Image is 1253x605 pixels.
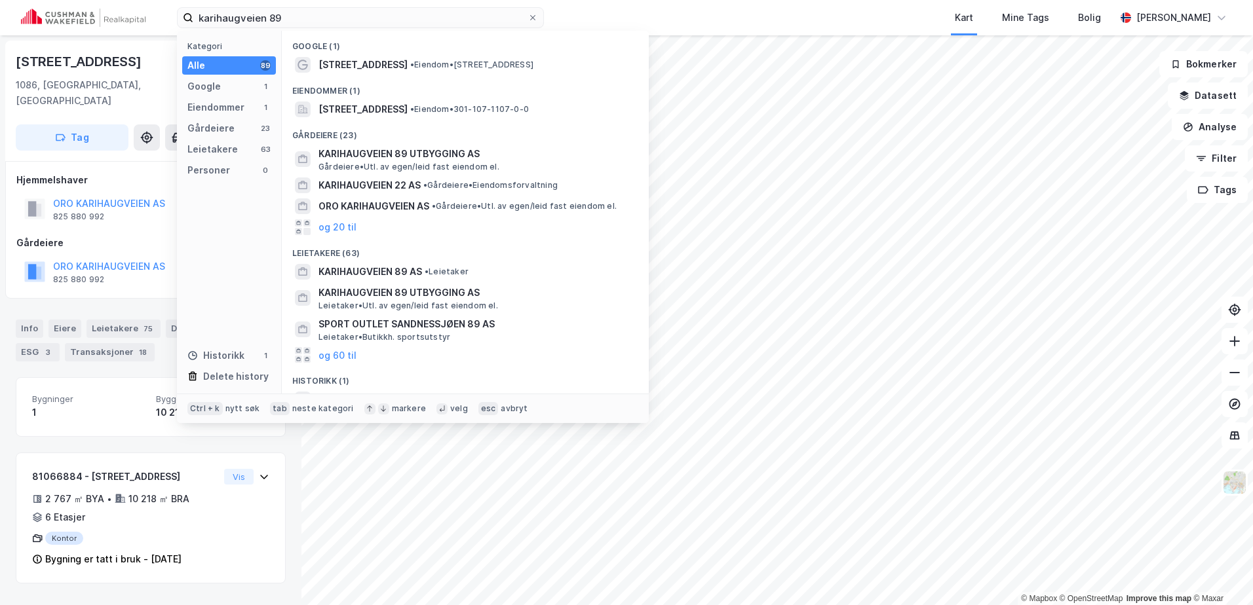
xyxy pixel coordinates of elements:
[187,41,276,51] div: Kategori
[187,100,244,115] div: Eiendommer
[318,332,450,342] span: Leietaker • Butikkh. sportsutstyr
[260,123,271,134] div: 23
[225,403,260,414] div: nytt søk
[16,124,128,151] button: Tag
[318,177,421,193] span: KARIHAUGVEIEN 22 AS
[187,162,230,178] div: Personer
[128,491,189,507] div: 10 218 ㎡ BRA
[87,320,161,338] div: Leietakere
[16,320,43,338] div: Info
[1168,82,1248,109] button: Datasett
[187,402,223,415] div: Ctrl + k
[318,301,498,311] span: Leietaker • Utl. av egen/leid fast eiendom el.
[1078,10,1101,26] div: Bolig
[282,120,649,143] div: Gårdeiere (23)
[270,402,290,415] div: tab
[41,346,54,359] div: 3
[32,394,145,405] span: Bygninger
[141,322,155,335] div: 75
[432,201,436,211] span: •
[1127,594,1191,603] a: Improve this map
[260,81,271,92] div: 1
[187,348,244,363] div: Historikk
[16,172,285,188] div: Hjemmelshaver
[478,402,499,415] div: esc
[156,394,269,405] span: Bygget bygningsområde
[410,104,414,114] span: •
[166,320,231,338] div: Datasett
[53,274,104,285] div: 825 880 992
[260,165,271,175] div: 0
[1159,51,1248,77] button: Bokmerker
[1060,594,1123,603] a: OpenStreetMap
[318,162,499,172] span: Gårdeiere • Utl. av egen/leid fast eiendom el.
[450,403,468,414] div: velg
[410,60,533,70] span: Eiendom • [STREET_ADDRESS]
[282,238,649,261] div: Leietakere (63)
[32,405,145,420] div: 1
[318,219,357,235] button: og 20 til
[318,264,422,280] span: KARIHAUGVEIEN 89 AS
[32,469,219,485] div: 81066884 - [STREET_ADDRESS]
[260,350,271,361] div: 1
[282,75,649,99] div: Eiendommer (1)
[187,120,235,136] div: Gårdeiere
[1021,594,1057,603] a: Mapbox
[423,180,427,190] span: •
[260,102,271,113] div: 1
[187,79,221,94] div: Google
[187,58,205,73] div: Alle
[501,403,528,414] div: avbryt
[1002,10,1049,26] div: Mine Tags
[260,144,271,155] div: 63
[45,491,104,507] div: 2 767 ㎡ BYA
[203,369,269,384] div: Delete history
[292,403,354,414] div: neste kategori
[425,266,429,276] span: •
[16,235,285,251] div: Gårdeiere
[318,146,633,162] span: KARIHAUGVEIEN 89 UTBYGGING AS
[425,266,469,277] span: Leietaker
[392,403,426,414] div: markere
[224,469,254,485] button: Vis
[282,365,649,389] div: Historikk (1)
[156,405,269,420] div: 10 218 ㎡
[1187,177,1248,203] button: Tags
[45,509,85,525] div: 6 Etasjer
[318,285,633,301] span: KARIHAUGVEIEN 89 UTBYGGING AS
[318,57,408,73] span: [STREET_ADDRESS]
[410,60,414,69] span: •
[318,198,429,214] span: ORO KARIHAUGVEIEN AS
[410,104,529,115] span: Eiendom • 301-107-1107-0-0
[107,494,112,504] div: •
[318,316,633,332] span: SPORT OUTLET SANDNESSJØEN 89 AS
[21,9,145,27] img: cushman-wakefield-realkapital-logo.202ea83816669bd177139c58696a8fa1.svg
[187,141,238,157] div: Leietakere
[1187,542,1253,605] div: Kontrollprogram for chat
[16,343,60,361] div: ESG
[16,77,180,109] div: 1086, [GEOGRAPHIC_DATA], [GEOGRAPHIC_DATA]
[53,211,104,222] div: 825 880 992
[318,392,408,407] span: [STREET_ADDRESS]
[1172,114,1248,140] button: Analyse
[1187,542,1253,605] iframe: Chat Widget
[955,10,973,26] div: Kart
[193,8,528,27] input: Søk på adresse, matrikkel, gårdeiere, leietakere eller personer
[45,551,182,567] div: Bygning er tatt i bruk - [DATE]
[1185,145,1248,172] button: Filter
[318,347,357,363] button: og 60 til
[432,201,617,211] span: Gårdeiere • Utl. av egen/leid fast eiendom el.
[65,343,155,361] div: Transaksjoner
[136,346,149,359] div: 18
[423,180,558,191] span: Gårdeiere • Eiendomsforvaltning
[1222,470,1247,495] img: Z
[318,101,408,117] span: [STREET_ADDRESS]
[260,60,271,71] div: 89
[16,51,144,72] div: [STREET_ADDRESS]
[48,320,81,338] div: Eiere
[282,31,649,54] div: Google (1)
[1136,10,1211,26] div: [PERSON_NAME]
